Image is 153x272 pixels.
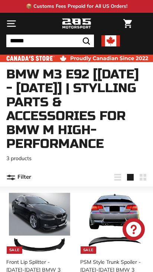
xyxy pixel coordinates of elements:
p: 3 products [6,155,147,162]
a: Cart [120,13,136,34]
h1: BMW M3 E92 [[DATE] - [DATE]] | Stylling parts & accessories for BMW M High-Performance [6,68,147,151]
div: Sale [81,246,96,254]
input: Search [6,35,94,47]
p: 📦 Customs Fees Prepaid for All US Orders! [26,3,127,10]
img: Logo_285_Motorsport_areodynamics_components [62,17,91,30]
button: Filter [6,168,31,186]
div: Sale [7,246,22,254]
inbox-online-store-chat: Shopify online store chat [120,218,147,242]
img: e92 bmw spoiler [83,193,144,254]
